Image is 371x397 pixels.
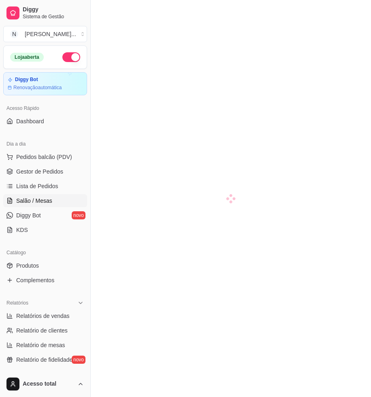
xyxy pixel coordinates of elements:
a: Diggy Botnovo [3,209,87,222]
a: Dashboard [3,115,87,128]
a: Relatórios de vendas [3,309,87,322]
span: Relatório de clientes [16,326,68,335]
a: Diggy BotRenovaçãoautomática [3,72,87,95]
span: Gestor de Pedidos [16,167,63,176]
span: KDS [16,226,28,234]
div: Dia a dia [3,137,87,150]
button: Acesso total [3,374,87,394]
a: Relatório de mesas [3,339,87,352]
span: Complementos [16,276,54,284]
span: Diggy Bot [16,211,41,219]
a: Relatório de fidelidadenovo [3,353,87,366]
span: Relatórios de vendas [16,312,70,320]
a: Salão / Mesas [3,194,87,207]
div: Loja aberta [10,53,44,62]
a: Produtos [3,259,87,272]
article: Renovação automática [13,84,62,91]
a: KDS [3,223,87,236]
span: N [10,30,18,38]
span: Diggy [23,6,84,13]
a: Relatório de clientes [3,324,87,337]
span: Relatórios [6,300,28,306]
div: [PERSON_NAME] ... [25,30,76,38]
a: Complementos [3,274,87,287]
span: Pedidos balcão (PDV) [16,153,72,161]
span: Lista de Pedidos [16,182,58,190]
a: Gestor de Pedidos [3,165,87,178]
button: Alterar Status [62,52,80,62]
div: Catálogo [3,246,87,259]
article: Diggy Bot [15,77,38,83]
span: Produtos [16,262,39,270]
div: Acesso Rápido [3,102,87,115]
span: Relatório de fidelidade [16,356,72,364]
span: Acesso total [23,380,74,388]
button: Select a team [3,26,87,42]
button: Pedidos balcão (PDV) [3,150,87,163]
span: Salão / Mesas [16,197,52,205]
a: Lista de Pedidos [3,180,87,193]
span: Dashboard [16,117,44,125]
span: Sistema de Gestão [23,13,84,20]
span: Relatório de mesas [16,341,65,349]
a: DiggySistema de Gestão [3,3,87,23]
